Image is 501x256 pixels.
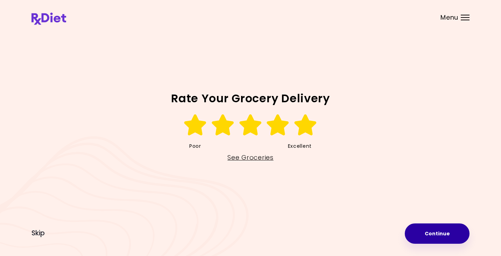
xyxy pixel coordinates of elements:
[440,14,458,21] span: Menu
[31,93,470,104] h2: Rate Your Grocery Delivery
[288,141,312,152] span: Excellent
[227,152,273,163] a: See Groceries
[31,229,45,237] button: Skip
[405,223,470,244] button: Continue
[31,13,66,25] img: RxDiet
[189,141,201,152] span: Poor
